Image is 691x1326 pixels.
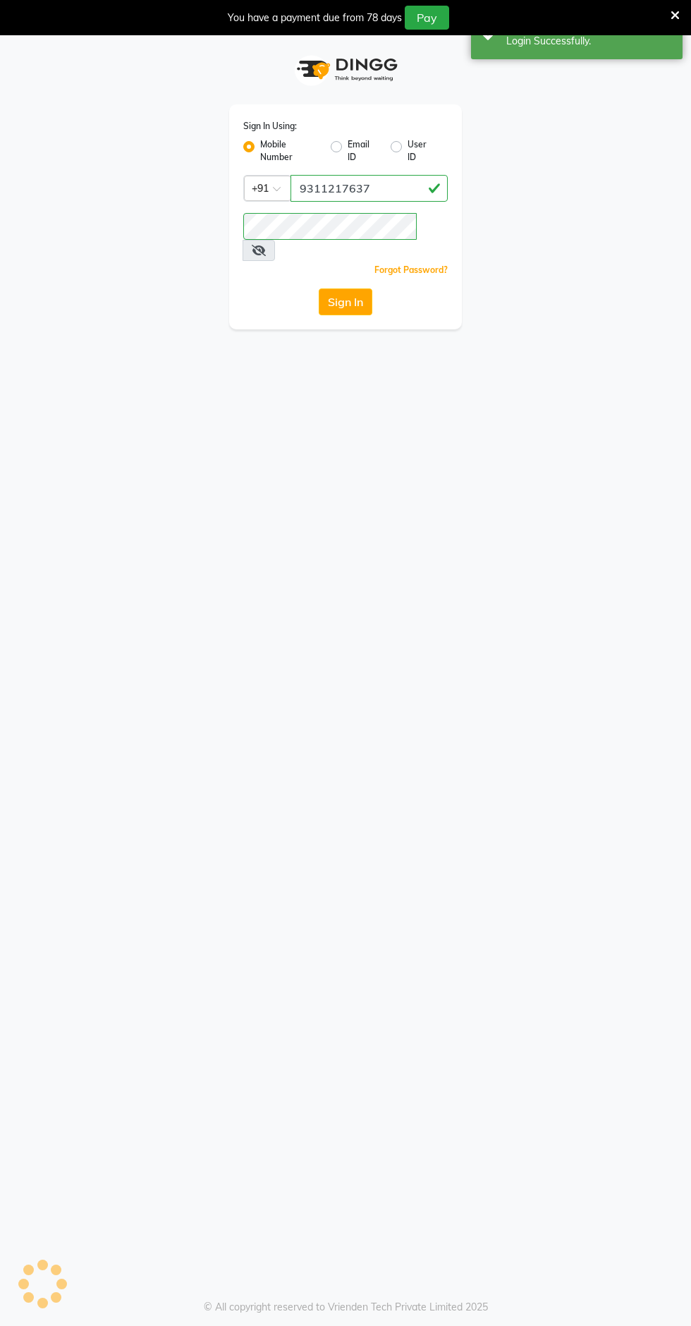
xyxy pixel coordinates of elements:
[319,288,372,315] button: Sign In
[289,49,402,90] img: logo1.svg
[243,213,417,240] input: Username
[348,138,379,164] label: Email ID
[291,175,448,202] input: Username
[243,120,297,133] label: Sign In Using:
[506,34,672,49] div: Login Successfully.
[408,138,436,164] label: User ID
[374,264,448,275] a: Forgot Password?
[405,6,449,30] button: Pay
[260,138,319,164] label: Mobile Number
[228,11,402,25] div: You have a payment due from 78 days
